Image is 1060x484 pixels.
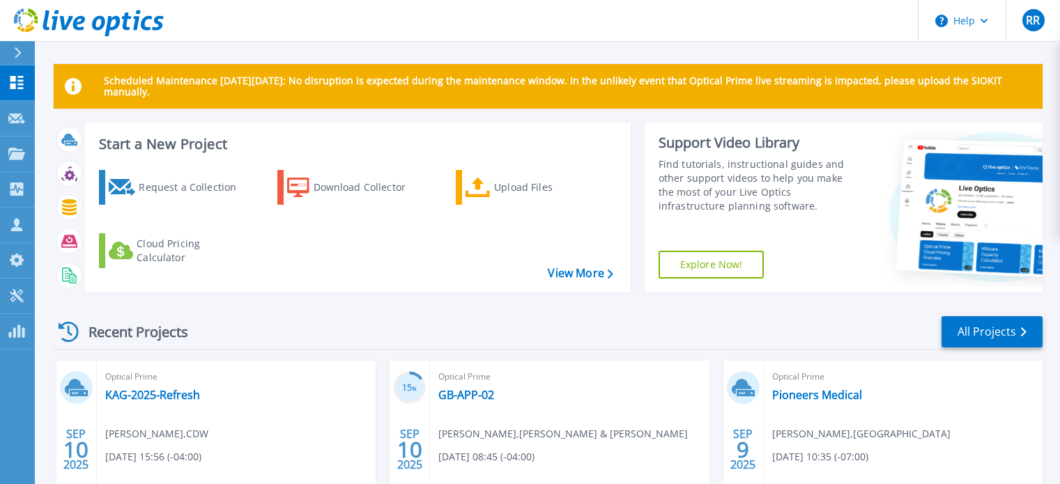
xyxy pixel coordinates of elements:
div: SEP 2025 [63,424,89,475]
a: View More [548,267,613,280]
a: KAG-2025-Refresh [105,388,200,402]
span: Optical Prime [105,369,367,384]
h3: Start a New Project [99,136,613,152]
span: 10 [63,444,89,455]
div: Request a Collection [139,173,250,201]
div: Upload Files [494,173,606,201]
span: [PERSON_NAME] , CDW [105,426,208,442]
span: Optical Prime [438,369,700,384]
h3: 15 [393,380,426,396]
a: Cloud Pricing Calculator [99,233,254,268]
span: 10 [397,444,422,455]
span: [PERSON_NAME] , [GEOGRAPHIC_DATA] [772,426,951,442]
a: Explore Now! [659,251,765,279]
span: [PERSON_NAME] , [PERSON_NAME] & [PERSON_NAME] [438,426,688,442]
div: Find tutorials, instructional guides and other support videos to help you make the most of your L... [659,157,859,213]
div: Recent Projects [54,315,207,349]
div: Cloud Pricing Calculator [137,237,248,265]
div: SEP 2025 [397,424,423,475]
span: RR [1026,15,1040,26]
div: Download Collector [314,173,425,201]
a: Pioneers Medical [772,388,862,402]
a: All Projects [942,316,1043,348]
span: 9 [737,444,749,455]
div: SEP 2025 [730,424,756,475]
p: Scheduled Maintenance [DATE][DATE]: No disruption is expected during the maintenance window. In t... [104,75,1031,97]
span: [DATE] 08:45 (-04:00) [438,449,535,465]
span: % [412,384,417,392]
span: Optical Prime [772,369,1034,384]
span: [DATE] 15:56 (-04:00) [105,449,201,465]
span: [DATE] 10:35 (-07:00) [772,449,868,465]
a: Download Collector [277,170,433,205]
a: Upload Files [456,170,611,205]
div: Support Video Library [659,134,859,152]
a: Request a Collection [99,170,254,205]
a: GB-APP-02 [438,388,494,402]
